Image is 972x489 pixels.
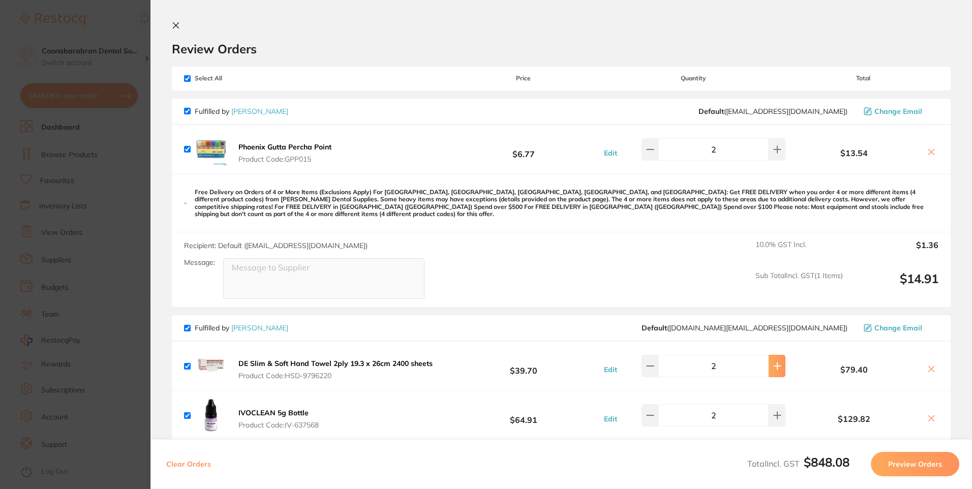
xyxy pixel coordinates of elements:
output: $14.91 [851,271,938,299]
img: bzZubGl5ZQ [195,399,227,432]
span: Select All [184,75,286,82]
b: $39.70 [448,357,599,376]
span: Change Email [874,107,922,115]
button: Edit [601,365,620,374]
p: Fulfilled by [195,324,288,332]
a: [PERSON_NAME] [231,107,288,116]
span: Product Code: IV-637568 [238,421,319,429]
span: Product Code: HSD-9796220 [238,372,433,380]
b: $79.40 [787,365,920,374]
label: Message: [184,258,215,267]
button: Clear Orders [163,452,214,476]
b: IVOCLEAN 5g Bottle [238,408,309,417]
span: Change Email [874,324,922,332]
b: $6.77 [448,140,599,159]
button: Edit [601,414,620,423]
span: Total [787,75,938,82]
b: Default [698,107,724,116]
b: Phoenix Gutta Percha Point [238,142,331,151]
button: Change Email [861,323,938,332]
b: Default [642,323,667,332]
button: Change Email [861,107,938,116]
span: customer.care@henryschein.com.au [642,324,847,332]
p: Fulfilled by [195,107,288,115]
img: c3IxY2g4eA [195,350,227,382]
span: Quantity [599,75,787,82]
button: IVOCLEAN 5g Bottle Product Code:IV-637568 [235,408,322,430]
a: [PERSON_NAME] [231,323,288,332]
h2: Review Orders [172,41,951,56]
span: Recipient: Default ( [EMAIL_ADDRESS][DOMAIN_NAME] ) [184,241,368,250]
span: Product Code: GPP015 [238,155,331,163]
span: 10.0 % GST Incl. [755,240,843,263]
button: Edit [601,148,620,158]
span: Price [448,75,599,82]
span: Sub Total Incl. GST ( 1 Items) [755,271,843,299]
p: Free Delivery on Orders of 4 or More Items (Exclusions Apply) For [GEOGRAPHIC_DATA], [GEOGRAPHIC_... [195,189,938,218]
b: $848.08 [804,454,849,470]
b: $129.82 [787,414,920,423]
button: Preview Orders [871,452,959,476]
span: Total Incl. GST [747,459,849,469]
b: DE Slim & Soft Hand Towel 2ply 19.3 x 26cm 2400 sheets [238,359,433,368]
span: save@adamdental.com.au [698,107,847,115]
b: $64.91 [448,406,599,425]
button: Phoenix Gutta Percha Point Product Code:GPP015 [235,142,335,164]
output: $1.36 [851,240,938,263]
button: DE Slim & Soft Hand Towel 2ply 19.3 x 26cm 2400 sheets Product Code:HSD-9796220 [235,359,436,380]
b: $13.54 [787,148,920,158]
img: d3VzdGpwdA [195,133,227,166]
